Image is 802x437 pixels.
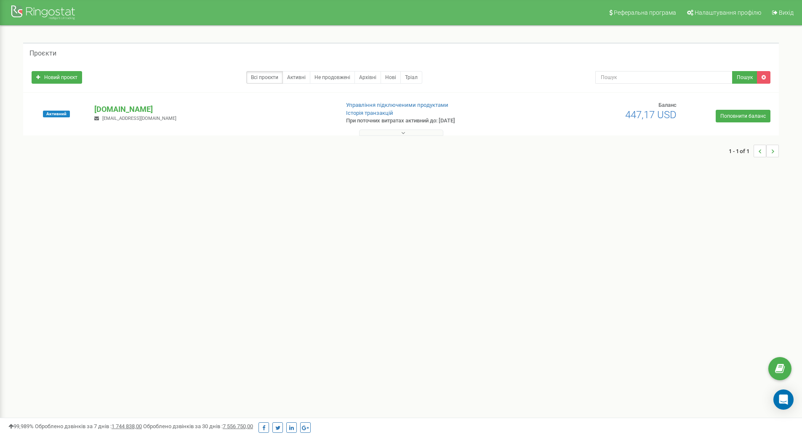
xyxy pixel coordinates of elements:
[43,111,70,117] span: Активний
[595,71,733,84] input: Пошук
[32,71,82,84] a: Новий проєкт
[112,423,142,429] u: 1 744 838,00
[381,71,401,84] a: Нові
[658,102,677,108] span: Баланс
[346,102,448,108] a: Управління підключеними продуктами
[729,136,779,166] nav: ...
[695,9,761,16] span: Налаштування профілю
[346,110,393,116] a: Історія транзакцій
[8,423,34,429] span: 99,989%
[35,423,142,429] span: Оброблено дзвінків за 7 днів :
[773,389,794,410] div: Open Intercom Messenger
[102,116,176,121] span: [EMAIL_ADDRESS][DOMAIN_NAME]
[400,71,422,84] a: Тріал
[94,104,332,115] p: [DOMAIN_NAME]
[729,145,754,157] span: 1 - 1 of 1
[246,71,283,84] a: Всі проєкти
[346,117,521,125] p: При поточних витратах активний до: [DATE]
[779,9,794,16] span: Вихід
[354,71,381,84] a: Архівні
[732,71,757,84] button: Пошук
[625,109,677,121] span: 447,17 USD
[223,423,253,429] u: 7 556 750,00
[716,110,770,122] a: Поповнити баланс
[143,423,253,429] span: Оброблено дзвінків за 30 днів :
[29,50,56,57] h5: Проєкти
[282,71,310,84] a: Активні
[614,9,676,16] span: Реферальна програма
[310,71,355,84] a: Не продовжені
